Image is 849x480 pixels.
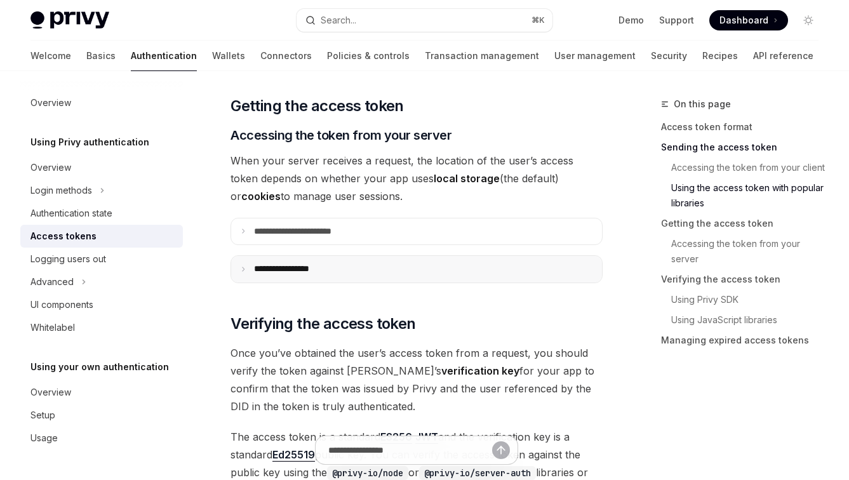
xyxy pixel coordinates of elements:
a: Authentication state [20,202,183,225]
h5: Using Privy authentication [30,135,149,150]
a: Dashboard [709,10,788,30]
div: Overview [30,95,71,110]
a: JWT [415,430,438,444]
a: Transaction management [425,41,539,71]
a: ES256 [380,430,412,444]
a: Overview [20,156,183,179]
div: Authentication state [30,206,112,221]
button: Send message [492,441,510,459]
h5: Using your own authentication [30,359,169,375]
a: Wallets [212,41,245,71]
img: light logo [30,11,109,29]
div: Access tokens [30,229,97,244]
a: Access token format [661,117,829,137]
div: Overview [30,160,71,175]
a: Using the access token with popular libraries [671,178,829,213]
span: Accessing the token from your server [231,126,451,144]
a: Security [651,41,687,71]
a: Overview [20,381,183,404]
a: Recipes [702,41,738,71]
div: UI components [30,297,93,312]
a: Getting the access token [661,213,829,234]
span: Verifying the access token [231,314,415,334]
div: Logging users out [30,251,106,267]
a: Demo [618,14,644,27]
a: Managing expired access tokens [661,330,829,350]
span: Once you’ve obtained the user’s access token from a request, you should verify the token against ... [231,344,603,415]
a: Verifying the access token [661,269,829,290]
a: Using JavaScript libraries [671,310,829,330]
a: Basics [86,41,116,71]
a: Accessing the token from your server [671,234,829,269]
div: Login methods [30,183,92,198]
div: Whitelabel [30,320,75,335]
strong: verification key [441,364,519,377]
a: Access tokens [20,225,183,248]
span: When your server receives a request, the location of the user’s access token depends on whether y... [231,152,603,205]
a: Accessing the token from your client [671,157,829,178]
a: Welcome [30,41,71,71]
a: Whitelabel [20,316,183,339]
button: Toggle dark mode [798,10,819,30]
span: On this page [674,97,731,112]
div: Setup [30,408,55,423]
div: Search... [321,13,356,28]
a: API reference [753,41,813,71]
strong: local storage [434,172,500,185]
strong: cookies [241,190,281,203]
a: Using Privy SDK [671,290,829,310]
a: Sending the access token [661,137,829,157]
a: Support [659,14,694,27]
a: Setup [20,404,183,427]
a: User management [554,41,636,71]
a: Usage [20,427,183,450]
a: Logging users out [20,248,183,270]
a: Overview [20,91,183,114]
a: UI components [20,293,183,316]
div: Advanced [30,274,74,290]
div: Usage [30,430,58,446]
button: Search...⌘K [297,9,552,32]
div: Overview [30,385,71,400]
span: ⌘ K [531,15,545,25]
span: Dashboard [719,14,768,27]
a: Policies & controls [327,41,410,71]
a: Authentication [131,41,197,71]
a: Connectors [260,41,312,71]
span: Getting the access token [231,96,404,116]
